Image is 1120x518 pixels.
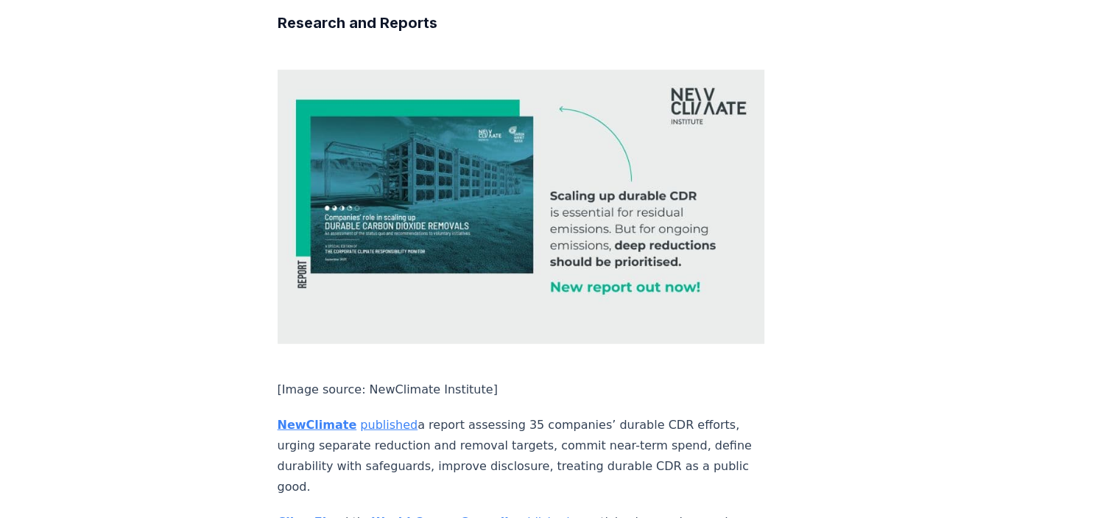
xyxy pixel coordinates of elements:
p: a report assessing 35 companies’ durable CDR efforts, urging separate reduction and removal targe... [278,415,765,497]
img: blog post image [278,70,765,344]
p: [Image source: NewClimate Institute] [278,379,765,400]
a: published [360,418,418,432]
strong: Research and Reports [278,14,437,32]
a: NewClimate [278,418,357,432]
